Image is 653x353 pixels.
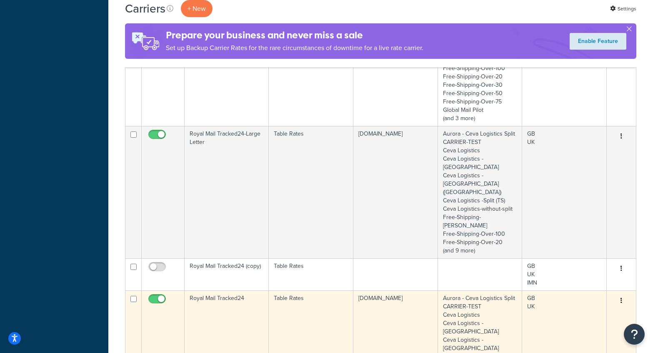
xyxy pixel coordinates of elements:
a: Enable Feature [570,33,626,50]
img: ad-rules-rateshop-fe6ec290ccb7230408bd80ed9643f0289d75e0ffd9eb532fc0e269fcd187b520.png [125,23,166,59]
td: Royal Mail Tracked24 (copy) [185,258,269,290]
a: Settings [610,3,636,15]
td: GB UK IMN [522,258,607,290]
td: Aurora - Ceva Logistics Split CARRIER-TEST Ceva Logistics Ceva Logistics -[GEOGRAPHIC_DATA] Ceva ... [438,126,523,258]
td: Table Rates [269,126,353,258]
td: Table Rates [269,258,353,290]
button: Open Resource Center [624,324,645,345]
td: [DOMAIN_NAME] [353,126,438,258]
h4: Prepare your business and never miss a sale [166,28,423,42]
h1: Carriers [125,0,165,17]
td: Royal Mail Tracked24-Large Letter [185,126,269,258]
td: GB UK [522,126,607,258]
p: Set up Backup Carrier Rates for the rare circumstances of downtime for a live rate carrier. [166,42,423,54]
